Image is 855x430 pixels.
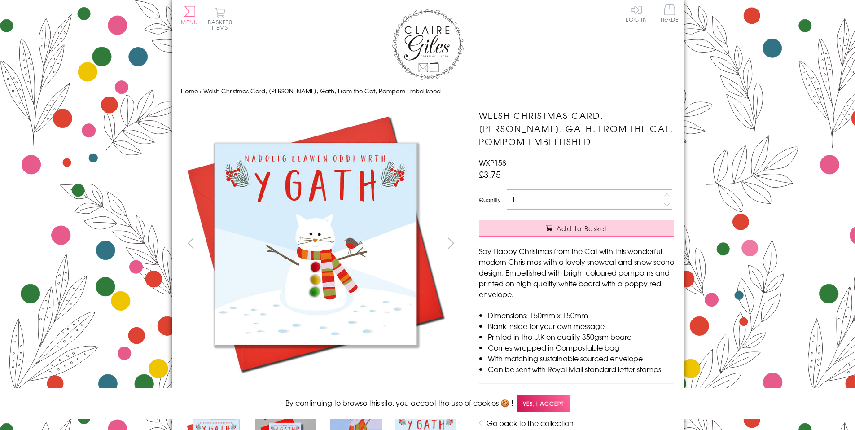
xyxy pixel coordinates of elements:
[479,246,674,299] p: Say Happy Christmas from the Cat with this wonderful modern Christmas with a lovely snowcat and s...
[660,4,679,24] a: Trade
[488,331,674,342] li: Printed in the U.K on quality 350gsm board
[208,7,232,30] button: Basket0 items
[488,342,674,353] li: Comes wrapped in Compostable bag
[181,233,201,253] button: prev
[660,4,679,22] span: Trade
[479,109,674,148] h1: Welsh Christmas Card, [PERSON_NAME], Gath, From the Cat, Pompom Embellished
[212,18,232,31] span: 0 items
[517,395,570,412] span: Yes, I accept
[181,87,198,95] a: Home
[200,87,202,95] span: ›
[392,9,464,80] img: Claire Giles Greetings Cards
[181,18,198,26] span: Menu
[479,220,674,237] button: Add to Basket
[487,417,574,428] a: Go back to the collection
[488,310,674,320] li: Dimensions: 150mm x 150mm
[441,233,461,253] button: next
[180,109,450,378] img: Welsh Christmas Card, Nadolig Llawen, Gath, From the Cat, Pompom Embellished
[203,87,441,95] span: Welsh Christmas Card, [PERSON_NAME], Gath, From the Cat, Pompom Embellished
[461,109,730,325] img: Welsh Christmas Card, Nadolig Llawen, Gath, From the Cat, Pompom Embellished
[181,6,198,25] button: Menu
[488,320,674,331] li: Blank inside for your own message
[479,196,500,204] label: Quantity
[488,364,674,374] li: Can be sent with Royal Mail standard letter stamps
[557,224,608,233] span: Add to Basket
[479,168,501,180] span: £3.75
[479,157,506,168] span: WXP158
[181,82,675,101] nav: breadcrumbs
[626,4,647,22] a: Log In
[488,353,674,364] li: With matching sustainable sourced envelope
